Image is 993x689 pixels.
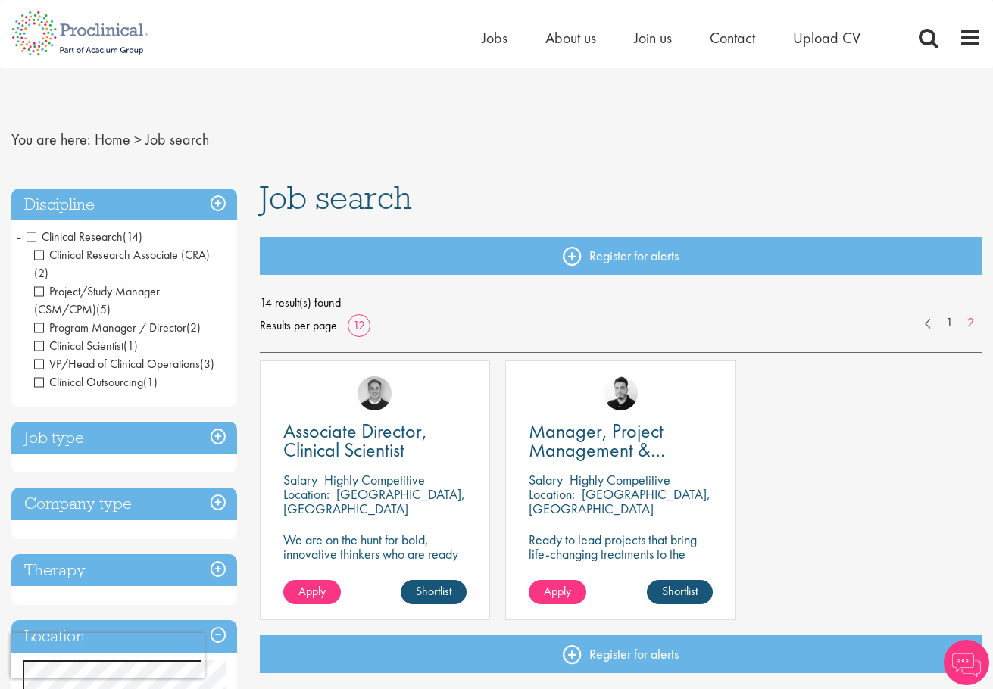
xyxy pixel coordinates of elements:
a: 1 [938,314,960,332]
span: (14) [123,229,142,245]
h3: Company type [11,488,237,520]
a: 2 [960,314,982,332]
span: (3) [200,356,214,372]
span: Salary [283,471,317,488]
span: (1) [143,374,158,390]
span: Location: [529,485,575,503]
a: Apply [283,580,341,604]
span: Clinical Scientist [34,338,123,354]
p: Highly Competitive [570,471,670,488]
p: We are on the hunt for bold, innovative thinkers who are ready to help push the boundaries of sci... [283,532,467,604]
span: 14 result(s) found [260,291,982,314]
img: Chatbot [944,640,989,685]
h3: Discipline [11,189,237,221]
a: Manager, Project Management & Operational Delivery [529,422,712,460]
span: Clinical Research [27,229,123,245]
span: Job search [145,129,209,149]
span: (5) [96,301,111,317]
a: Apply [529,580,586,604]
span: Clinical Outsourcing [34,374,143,390]
a: Associate Director, Clinical Scientist [283,422,467,460]
a: Shortlist [401,580,467,604]
a: 12 [348,317,370,333]
h3: Therapy [11,554,237,587]
p: Highly Competitive [324,471,425,488]
a: Upload CV [793,28,860,48]
a: breadcrumb link [95,129,130,149]
span: Location: [283,485,329,503]
h3: Location [11,620,237,653]
a: Jobs [482,28,507,48]
span: Manager, Project Management & Operational Delivery [529,418,692,482]
span: Project/Study Manager (CSM/CPM) [34,283,160,317]
span: Clinical Research Associate (CRA) [34,247,210,263]
p: [GEOGRAPHIC_DATA], [GEOGRAPHIC_DATA] [283,485,465,517]
img: Anderson Maldonado [604,376,638,410]
span: Clinical Outsourcing [34,374,158,390]
img: Bo Forsen [358,376,392,410]
h3: Job type [11,422,237,454]
span: Clinical Scientist [34,338,138,354]
span: VP/Head of Clinical Operations [34,356,200,372]
a: Join us [634,28,672,48]
span: VP/Head of Clinical Operations [34,356,214,372]
p: Ready to lead projects that bring life-changing treatments to the world? Join our client at the f... [529,532,712,604]
span: Program Manager / Director [34,320,186,335]
span: Apply [544,583,571,599]
span: Results per page [260,314,337,337]
span: Associate Director, Clinical Scientist [283,418,427,463]
span: (2) [34,265,48,281]
a: Contact [710,28,755,48]
span: > [134,129,142,149]
a: Shortlist [647,580,713,604]
a: About us [545,28,596,48]
span: (1) [123,338,138,354]
span: Program Manager / Director [34,320,201,335]
a: Register for alerts [260,237,982,275]
a: Register for alerts [260,635,982,673]
p: [GEOGRAPHIC_DATA], [GEOGRAPHIC_DATA] [529,485,710,517]
span: Clinical Research Associate (CRA) [34,247,210,281]
span: Job search [260,177,412,218]
span: You are here: [11,129,91,149]
span: - [17,225,21,248]
span: Clinical Research [27,229,142,245]
iframe: reCAPTCHA [11,633,205,678]
span: Salary [529,471,563,488]
span: Apply [298,583,326,599]
span: (2) [186,320,201,335]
